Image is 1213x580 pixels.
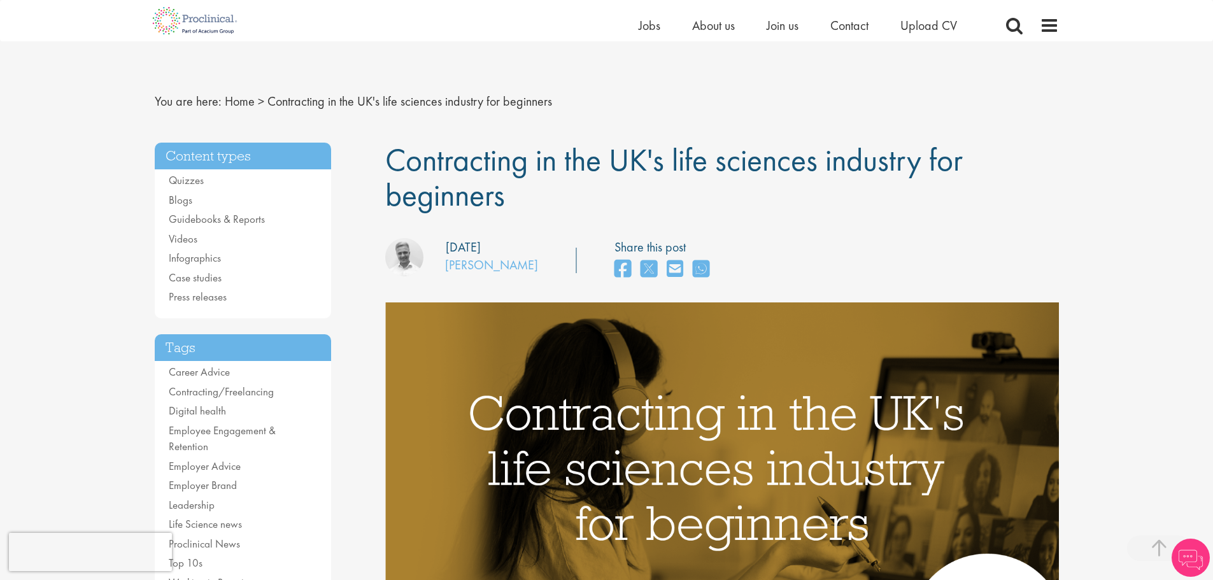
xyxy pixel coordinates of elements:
[639,17,660,34] a: Jobs
[445,257,538,273] a: [PERSON_NAME]
[169,290,227,304] a: Press releases
[169,193,192,207] a: Blogs
[169,173,204,187] a: Quizzes
[155,93,222,110] span: You are here:
[900,17,957,34] a: Upload CV
[614,256,631,283] a: share on facebook
[9,533,172,571] iframe: reCAPTCHA
[169,537,240,551] a: Proclinical News
[169,556,202,570] a: Top 10s
[155,143,332,170] h3: Content types
[169,404,226,418] a: Digital health
[225,93,255,110] a: breadcrumb link
[641,256,657,283] a: share on twitter
[385,238,423,276] img: Joshua Bye
[385,139,963,215] span: Contracting in the UK's life sciences industry for beginners
[830,17,869,34] a: Contact
[169,459,241,473] a: Employer Advice
[693,256,709,283] a: share on whats app
[1172,539,1210,577] img: Chatbot
[169,478,237,492] a: Employer Brand
[169,271,222,285] a: Case studies
[258,93,264,110] span: >
[169,517,242,531] a: Life Science news
[169,251,221,265] a: Infographics
[692,17,735,34] a: About us
[614,238,716,257] label: Share this post
[169,232,197,246] a: Videos
[169,498,215,512] a: Leadership
[767,17,798,34] a: Join us
[169,385,274,399] a: Contracting/Freelancing
[446,238,481,257] div: [DATE]
[169,365,230,379] a: Career Advice
[267,93,552,110] span: Contracting in the UK's life sciences industry for beginners
[169,212,265,226] a: Guidebooks & Reports
[155,334,332,362] h3: Tags
[169,423,276,454] a: Employee Engagement & Retention
[667,256,683,283] a: share on email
